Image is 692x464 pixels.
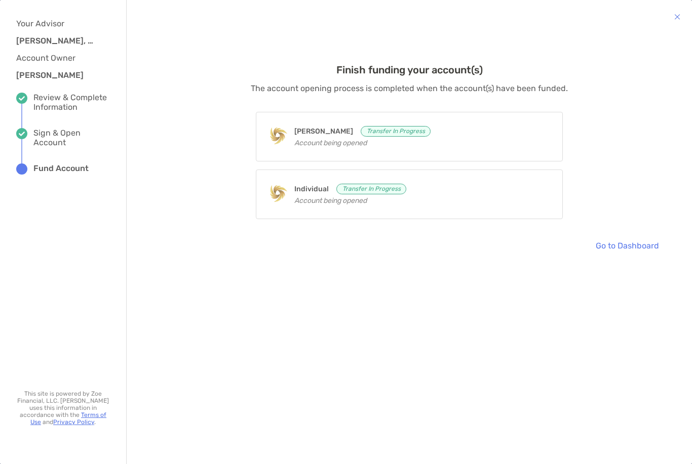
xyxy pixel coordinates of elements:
h4: Individual [294,184,491,194]
img: white check [19,132,25,136]
div: Review & Complete Information [33,93,110,112]
h4: [PERSON_NAME] [294,126,491,137]
h4: Account Owner [16,53,102,63]
img: button icon [674,11,680,23]
div: Fund Account [33,163,89,175]
h3: [PERSON_NAME] [16,70,97,80]
h3: [PERSON_NAME], CFP® [16,36,97,46]
img: option icon [266,182,289,204]
p: Account being opened [294,137,491,149]
div: Sign & Open Account [33,128,110,147]
i: Transfer In Progress [336,184,406,194]
img: white check [19,96,25,101]
h4: Your Advisor [16,19,102,28]
i: Transfer In Progress [361,126,431,137]
h4: Finish funding your account(s) [251,64,568,76]
a: Go to Dashboard [588,234,667,257]
p: The account opening process is completed when the account(s) have been funded. [251,82,568,95]
img: option icon [266,124,289,147]
p: Account being opened [294,194,491,207]
a: Privacy Policy [53,418,94,426]
a: Terms of Use [30,411,106,426]
p: This site is powered by Zoe Financial, LLC. [PERSON_NAME] uses this information in accordance wit... [16,390,110,426]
